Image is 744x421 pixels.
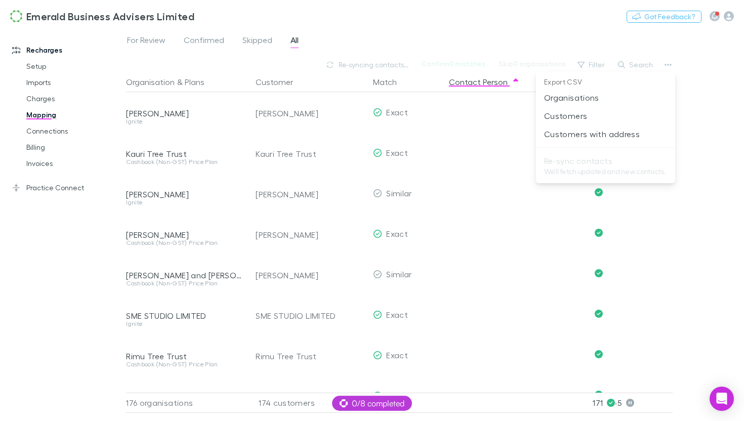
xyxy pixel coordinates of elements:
p: Customers with address [544,128,667,140]
p: Organisations [544,92,667,104]
div: Open Intercom Messenger [710,387,734,411]
li: Customers with address [536,125,675,143]
li: Organisations [536,89,675,107]
li: Customers [536,107,675,125]
p: Customers [544,110,667,122]
p: Export CSV [536,76,675,89]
